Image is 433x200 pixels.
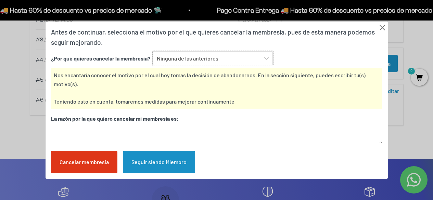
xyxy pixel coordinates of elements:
div: Seguir siendo Miembro [123,151,195,173]
span: La razón por la que quiero cancelar mi membresía es: [51,115,179,122]
span: ¿Por qué quieres cancelar la membresía? [51,55,150,62]
div: Cancelar membresía [51,151,117,173]
div: Antes de continuar, selecciona el motivo por el que quieres cancelar la membresía, pues de esta m... [51,27,382,48]
div: Nos encantaría conocer el motivo por el cual hoy tomas la decisión de abandonarnos. En la sección... [51,68,382,108]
